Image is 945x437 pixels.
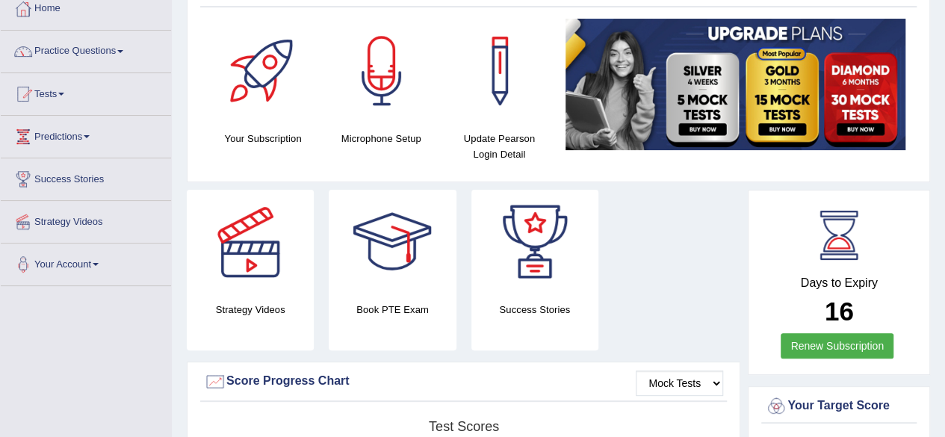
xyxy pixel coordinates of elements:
a: Practice Questions [1,31,171,68]
h4: Days to Expiry [765,276,913,290]
b: 16 [825,297,854,326]
div: Your Target Score [765,395,913,418]
a: Success Stories [1,158,171,196]
a: Renew Subscription [781,333,893,359]
a: Strategy Videos [1,201,171,238]
h4: Book PTE Exam [329,302,456,317]
a: Predictions [1,116,171,153]
div: Score Progress Chart [204,371,723,393]
h4: Strategy Videos [187,302,314,317]
a: Your Account [1,244,171,281]
h4: Success Stories [471,302,598,317]
h4: Your Subscription [211,131,315,146]
h4: Microphone Setup [329,131,433,146]
tspan: Test scores [429,419,499,434]
h4: Update Pearson Login Detail [447,131,551,162]
img: small5.jpg [566,19,905,150]
a: Tests [1,73,171,111]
